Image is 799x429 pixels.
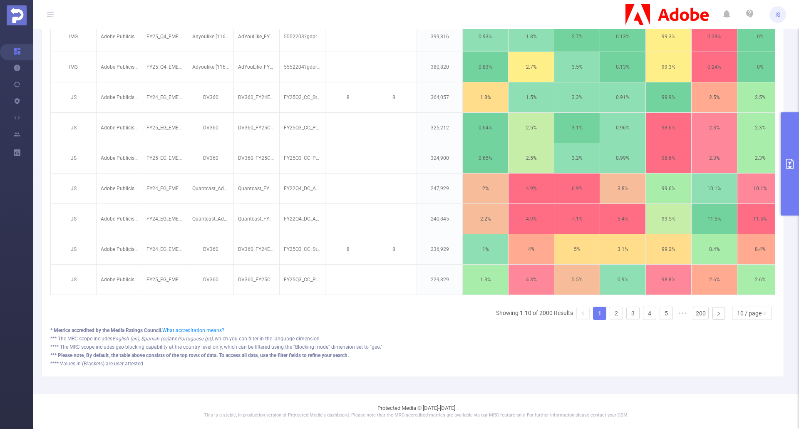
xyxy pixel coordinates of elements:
[716,311,721,316] i: icon: right
[737,120,783,136] p: 2.3%
[610,307,623,320] a: 2
[280,120,325,136] p: FY25Q3_CC_Photography_Photoshop_pt_pt_AdobeMaxApr2025-AdjustColors_ST_728x90_AdjustColors_Release...
[646,29,691,45] p: 99.3%
[51,120,96,136] p: JS
[50,360,775,367] div: **** Values in (Brackets) are user attested
[576,307,590,320] li: Previous Page
[188,89,233,105] p: DV360
[97,120,142,136] p: Adobe Publicis Emea Tier 2 [34288]
[234,89,279,105] p: DV360_FY24EDU_PSP_AudEx_RO_DSK_BAN_160x600 [7939732]
[463,59,508,75] p: 0.83%
[280,150,325,166] p: FY25Q3_CC_Photography_Photoshop_pt_pt_AdobeMaxApr2025-SelectDetails_ST_728x90_SelectDetails_Relea...
[600,59,645,75] p: 0.13%
[463,89,508,105] p: 1.8%
[693,307,709,320] li: 200
[692,120,737,136] p: 2.3%
[234,211,279,227] p: Quantcast_FY24Acrobat_PSP_AcrobatTrialistCookieless_TR_DSK_BAN_728X90 [7986675]
[646,241,691,257] p: 99.2%
[142,181,188,196] p: FY24_EG_EMEA_DocumentCloud_Acrobat_Acquisition_Buy_4200324335_P36036 [225040]
[371,89,417,105] p: 8
[646,120,691,136] p: 98.6%
[234,120,279,136] p: DV360_FY25CC_BEH_Ps-CustomIntent_PT_DSK_BAN_728x90_NA_NA_ROI_NA [9330686]
[692,89,737,105] p: 2.5%
[660,307,673,320] li: 5
[600,272,645,288] p: 0.9%
[417,181,462,196] p: 247,929
[51,181,96,196] p: JS
[417,59,462,75] p: 380,820
[51,89,96,105] p: JS
[737,272,783,288] p: 2.6%
[188,120,233,136] p: DV360
[51,272,96,288] p: JS
[97,181,142,196] p: Adobe Publicis Emea Tier 1 [27133]
[692,59,737,75] p: 0.24%
[112,336,169,342] i: English (en), Spanish (es)
[693,307,708,320] a: 200
[162,327,224,333] a: What accreditation means?
[234,272,279,288] p: DV360_FY25CC_BEH_Ps-InMarket_RO_DSK_BAN_728x90_NA_NA_ROI_NA [9345799]
[737,59,783,75] p: 0%
[325,241,371,257] p: 8
[600,120,645,136] p: 0.96%
[234,59,279,75] p: AdYouLike_FY25AcrobatDemandCreation_PSP_Cohort-AdYouLike-ADC-ACRO-Partner_UK_DSK_ST_1200x627_Mark...
[737,241,783,257] p: 8.4%
[509,150,554,166] p: 2.5%
[676,307,690,320] span: •••
[50,335,775,342] div: *** The MRC scope includes and , which you can filter in the language dimension.
[600,89,645,105] p: 0.91%
[600,211,645,227] p: 5.4%
[660,307,672,320] a: 5
[554,272,600,288] p: 5.5%
[737,307,762,320] div: 10 / page
[234,241,279,257] p: DV360_FY24EDU_PSP_AudEx_RO_DSK_BAN_728x90 [7939735]
[188,59,233,75] p: Adyoulike [11655]
[509,29,554,45] p: 1.8%
[463,241,508,257] p: 1%
[51,150,96,166] p: JS
[51,59,96,75] p: IMG
[463,120,508,136] p: 0.64%
[188,29,233,45] p: Adyoulike [11655]
[463,211,508,227] p: 2.2%
[417,272,462,288] p: 229,829
[554,241,600,257] p: 5%
[50,327,162,333] b: * Metrics accredited by the Media Ratings Council.
[417,29,462,45] p: 399,816
[188,241,233,257] p: DV360
[554,29,600,45] p: 2.7%
[554,211,600,227] p: 7.1%
[509,272,554,288] p: 4.3%
[775,6,780,23] span: IS
[692,272,737,288] p: 2.6%
[142,89,188,105] p: FY24_EG_EMEA_Creative_EDU_Acquisition_Buy_4200323233_P36036 [225039]
[142,150,188,166] p: FY25_EG_EMEA_Creative_CCM_Acquisition_Buy_4200323233_P36036_Tier2 [271278]
[178,336,213,342] i: Portuguese (pt)
[142,29,188,45] p: FY25_Q4_EMEA_DocumentCloud_AcrobatsGotIt_Progression_Progression_CP323VD_P42498_NA [287833]
[188,211,233,227] p: Quantcast_AdobeDyn
[234,181,279,196] p: Quantcast_FY24Acrobat_PSP_AcrobatTrialistCookieless_TR_DSK_BAN_300X250 [7986673]
[692,211,737,227] p: 11.5%
[51,211,96,227] p: JS
[280,272,325,288] p: FY25Q3_CC_Photography_Photoshop_ro_ro_AdobeMaxApr2025-AdjustColors_ST_728x90_AdjustColors_Release...
[593,307,606,320] a: 1
[371,241,417,257] p: 8
[509,181,554,196] p: 4.9%
[646,181,691,196] p: 99.6%
[417,120,462,136] p: 325,212
[417,211,462,227] p: 240,845
[737,211,783,227] p: 11.5%
[280,59,325,75] p: 5552204?gdpr=1
[142,211,188,227] p: FY24_EG_EMEA_DocumentCloud_Acrobat_Acquisition_Buy_4200324335_P36036 [225040]
[646,150,691,166] p: 98.6%
[643,307,656,320] li: 4
[509,89,554,105] p: 1.5%
[554,120,600,136] p: 3.1%
[97,29,142,45] p: Adobe Publicis Emea Tier 1 [27133]
[417,241,462,257] p: 236,929
[600,29,645,45] p: 0.13%
[626,307,640,320] li: 3
[50,352,775,359] div: *** Please note, By default, the table above consists of the top rows of data. To access all data...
